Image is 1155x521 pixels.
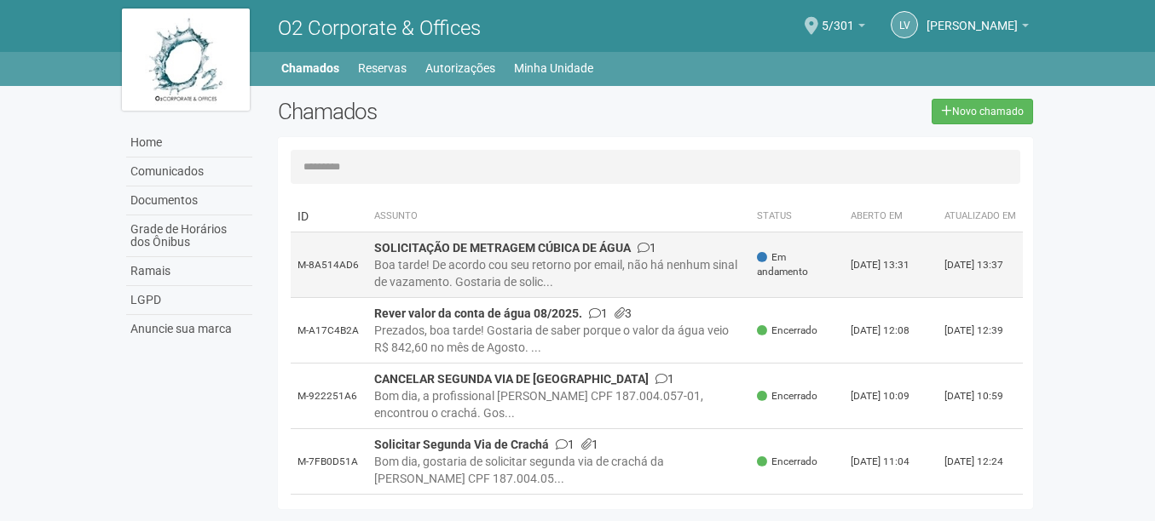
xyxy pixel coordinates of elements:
span: 1 [556,438,575,451]
div: Bom dia, a profissional [PERSON_NAME] CPF 187.004.057-01, encontrou o crachá. Gos... [374,387,744,421]
td: [DATE] 12:39 [938,298,1023,364]
td: M-8A514AD6 [291,232,367,298]
td: [DATE] 13:31 [844,232,938,298]
strong: CANCELAR SEGUNDA VIA DE [GEOGRAPHIC_DATA] [374,372,649,386]
a: Minha Unidade [514,56,593,80]
td: [DATE] 11:04 [844,429,938,495]
span: Encerrado [757,323,817,338]
a: Autorizações [425,56,495,80]
span: 1 [638,241,656,255]
span: Em andamento [757,250,837,279]
div: Boa tarde! De acordo cou seu retorno por email, não há nenhum sinal de vazamento. Gostaria de sol... [374,256,744,290]
h2: Chamados [278,99,578,124]
a: Ramais [126,257,252,286]
td: [DATE] 10:59 [938,364,1023,429]
a: 5/301 [822,21,865,35]
img: logo.jpg [122,9,250,111]
th: Status [750,201,844,232]
span: Encerrado [757,389,817,404]
a: Comunicados [126,157,252,186]
a: LV [891,11,918,38]
th: Atualizado em [938,201,1023,232]
td: [DATE] 13:37 [938,232,1023,298]
td: M-922251A6 [291,364,367,429]
a: Anuncie sua marca [126,315,252,343]
a: Documentos [126,186,252,215]
span: 1 [581,438,598,451]
span: Luis Vasconcelos Porto Fernandes [927,3,1018,32]
th: Assunto [367,201,751,232]
span: 3 [615,306,632,320]
a: LGPD [126,286,252,315]
strong: Rever valor da conta de água 08/2025. [374,306,582,320]
div: Prezados, boa tarde! Gostaria de saber porque o valor da água veio R$ 842,60 no mês de Agosto. ... [374,322,744,356]
td: ID [291,201,367,232]
span: 5/301 [822,3,854,32]
span: Encerrado [757,455,817,469]
a: Home [126,129,252,157]
span: O2 Corporate & Offices [278,16,481,40]
td: [DATE] 12:08 [844,298,938,364]
span: 1 [589,306,608,320]
a: Chamados [281,56,339,80]
th: Aberto em [844,201,938,232]
span: 1 [655,372,674,386]
a: Grade de Horários dos Ônibus [126,215,252,257]
a: Novo chamado [932,99,1033,124]
td: [DATE] 10:09 [844,364,938,429]
a: Reservas [358,56,407,80]
strong: Solicitar Segunda Via de Crachá [374,438,549,451]
div: Bom dia, gostaria de solicitar segunda via de crachá da [PERSON_NAME] CPF 187.004.05... [374,453,744,487]
strong: SOLICITAÇÃO DE METRAGEM CÚBICA DE ÁGUA [374,241,631,255]
a: [PERSON_NAME] [927,21,1029,35]
td: M-7FB0D51A [291,429,367,495]
td: M-A17C4B2A [291,298,367,364]
td: [DATE] 12:24 [938,429,1023,495]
